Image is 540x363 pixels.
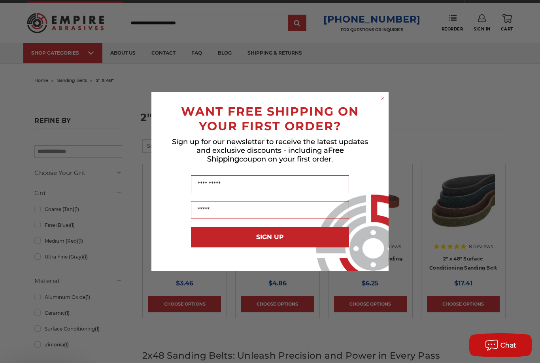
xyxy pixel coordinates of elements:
[379,94,387,102] button: Close dialog
[207,146,344,163] span: Free Shipping
[500,342,517,349] span: Chat
[469,333,532,357] button: Chat
[181,104,359,133] span: WANT FREE SHIPPING ON YOUR FIRST ORDER?
[191,201,349,219] input: Email
[172,137,368,163] span: Sign up for our newsletter to receive the latest updates and exclusive discounts - including a co...
[191,227,349,247] button: SIGN UP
